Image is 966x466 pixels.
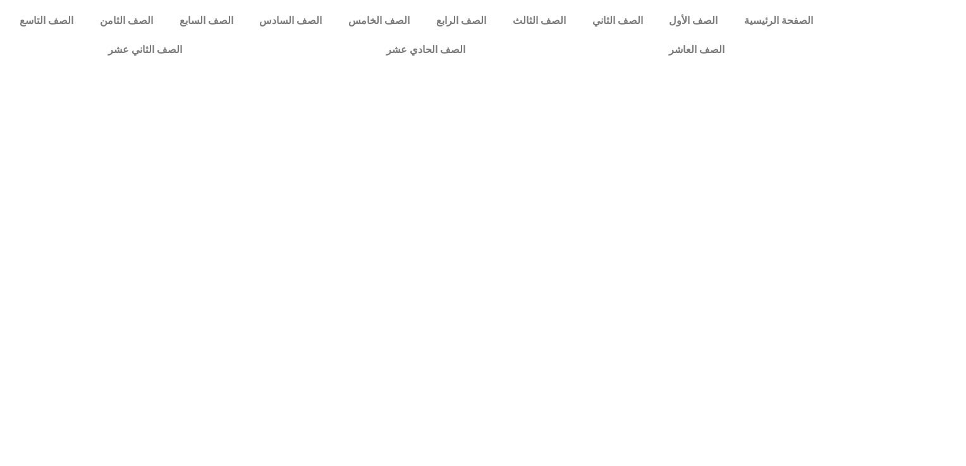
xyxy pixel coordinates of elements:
a: الصف العاشر [567,35,826,64]
a: الصف الثاني عشر [6,35,284,64]
a: الصف الثاني [579,6,656,35]
a: الصف الثامن [87,6,166,35]
a: الصف الحادي عشر [284,35,566,64]
a: الصف الثالث [499,6,579,35]
a: الصف السادس [246,6,335,35]
a: الصف السابع [166,6,247,35]
a: الصف الخامس [335,6,423,35]
a: الصف الأول [656,6,731,35]
a: الصف التاسع [6,6,87,35]
a: الصفحة الرئيسية [731,6,826,35]
a: الصف الرابع [423,6,499,35]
